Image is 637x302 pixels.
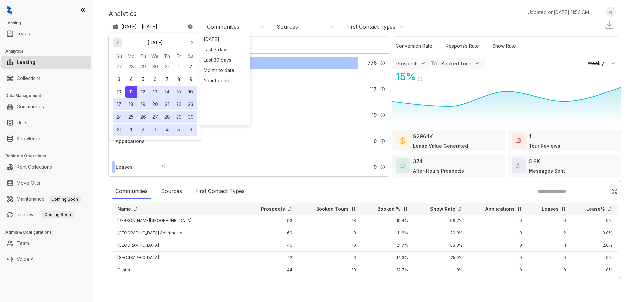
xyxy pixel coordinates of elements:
p: Booked Tours [316,206,349,212]
div: 1 [529,132,531,140]
button: 28 [125,61,137,73]
button: 20 [149,98,161,110]
h3: Resident Operations [5,153,93,159]
a: Move Outs [17,176,40,190]
li: Collections [1,72,91,85]
span: 19 [372,111,377,119]
li: Rent Collections [1,160,91,174]
td: [GEOGRAPHIC_DATA] [112,252,245,264]
button: 31 [161,61,173,73]
div: Communities [207,23,239,30]
div: $296.1K [413,132,433,140]
img: Info [380,112,385,118]
button: 30 [149,61,161,73]
td: 0 [468,239,527,252]
td: 0% [571,252,618,264]
p: Prospects [261,206,285,212]
button: 29 [137,61,149,73]
div: After-Hours Prospects [413,167,464,174]
td: 0 [468,215,527,227]
h3: Analytics [5,48,93,54]
span: 9 [374,163,377,171]
li: Move Outs [1,176,91,190]
img: Info [380,139,385,144]
td: 0% [571,215,618,227]
img: TourReviews [516,138,521,143]
td: 0 [527,215,571,227]
div: Messages Sent [529,167,565,174]
img: sorting [403,207,408,211]
a: Leads [17,27,30,40]
button: 17 [113,98,125,110]
button: 30 [185,111,197,123]
td: 44 [245,264,298,276]
img: TotalFum [516,163,521,168]
div: Communities [112,184,151,199]
span: 117 [370,86,377,93]
button: 16 [185,86,197,98]
p: [DATE] - [DATE] [121,23,157,30]
div: Sources [158,184,185,199]
button: 24 [113,111,125,123]
button: 14 [161,86,173,98]
div: Response Rate [442,39,482,53]
button: 31 [113,124,125,136]
img: sorting [517,207,522,211]
th: Friday [173,53,185,60]
td: 6 [298,252,361,264]
td: Parkway and Parkgreen on [GEOGRAPHIC_DATA] [112,276,245,288]
p: Lease% [586,206,605,212]
button: 25 [125,111,137,123]
button: 21 [161,98,173,110]
button: 3 [149,124,161,136]
td: 4 [298,276,361,288]
td: 0 [468,227,527,239]
h3: Data Management [5,93,93,99]
a: Knowledge [17,132,42,145]
button: 6 [149,73,161,85]
div: Tour Reviews [529,142,560,149]
td: [GEOGRAPHIC_DATA] Apartments [112,227,245,239]
div: 5.8K [529,157,540,165]
button: 5 [173,124,185,136]
div: First Contact Types [346,23,395,30]
button: 2 [185,61,197,73]
button: 27 [149,111,161,123]
img: AfterHoursConversations [400,163,405,168]
img: logo [7,5,12,15]
td: 0% [571,276,618,288]
button: 4 [125,73,137,85]
button: 1 [173,61,185,73]
th: Wednesday [149,53,161,60]
button: 19 [137,98,149,110]
td: 2 [527,227,571,239]
td: 14.3% [361,252,414,264]
a: Voice AI [17,253,35,266]
button: 3 [113,73,125,85]
button: 18 [125,98,137,110]
td: 18 [298,215,361,227]
td: 50.0% [413,276,468,288]
td: 0% [571,264,618,276]
a: Team [17,237,29,250]
td: 0 [468,264,527,276]
td: 0 [527,264,571,276]
button: 10 [113,86,125,98]
td: [PERSON_NAME][GEOGRAPHIC_DATA] [112,215,245,227]
td: 10 [298,264,361,276]
img: UserAvatar [606,8,616,15]
img: SearchIcon [597,188,603,194]
img: sorting [607,207,612,211]
th: Tuesday [137,53,149,60]
img: sorting [458,207,462,211]
p: Analytics [109,9,137,19]
li: Renewals [1,208,91,221]
th: Monday [125,53,137,60]
li: Leasing [1,56,91,69]
img: Info [380,87,385,92]
img: sorting [287,207,292,211]
th: Thursday [161,53,173,60]
div: Last 7 days [202,44,248,55]
button: 22 [173,98,185,110]
img: Info [380,164,385,170]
